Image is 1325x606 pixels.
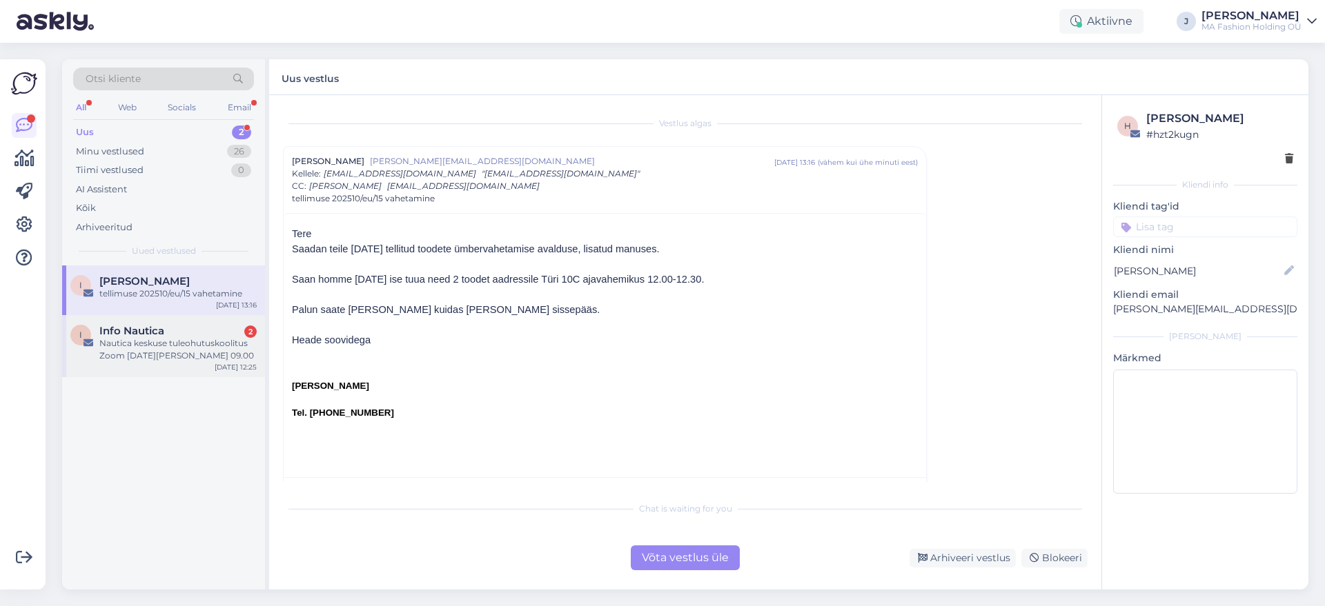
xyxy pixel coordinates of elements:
span: Kellele : [292,168,321,179]
img: Askly Logo [11,70,37,97]
div: Aktiivne [1059,9,1144,34]
span: I [79,330,82,340]
div: Web [115,99,139,117]
span: [EMAIL_ADDRESS][DOMAIN_NAME] [324,168,476,179]
p: [PERSON_NAME][EMAIL_ADDRESS][DOMAIN_NAME] [1113,302,1297,316]
span: [PERSON_NAME] [292,155,364,168]
div: 2 [244,325,257,338]
div: Tiimi vestlused [76,163,144,177]
a: [PERSON_NAME]MA Fashion Holding OÜ [1201,10,1317,32]
p: Kliendi nimi [1113,243,1297,257]
div: 2 [232,125,251,139]
p: Tere [292,226,918,241]
div: ( vähem kui ühe minuti eest ) [818,157,918,168]
p: Saadan teile [DATE] tellitud toodete ümbervahetamise avalduse, lisatud manuses. [292,241,918,256]
span: "[EMAIL_ADDRESS][DOMAIN_NAME]" [482,168,640,179]
div: Arhiveeritud [76,221,132,234]
span: tellimuse 202510/eu/15 vahetamine [292,192,435,205]
div: Võta vestlus üle [631,545,740,570]
div: Chat is waiting for you [283,503,1088,515]
div: All [73,99,89,117]
input: Lisa nimi [1114,263,1282,279]
div: [PERSON_NAME] [1146,110,1293,127]
p: Palun saate [PERSON_NAME] kuidas [PERSON_NAME] sissepääs. [292,302,918,317]
span: Info Nautica [99,325,164,337]
span: CC : [292,181,306,191]
div: [DATE] 13:16 [216,300,257,310]
p: Märkmed [1113,351,1297,365]
span: [PERSON_NAME] [309,181,382,191]
div: AI Assistent [76,183,127,196]
div: 0 [231,163,251,177]
div: # hzt2kugn [1146,127,1293,142]
div: Arhiveeri vestlus [910,549,1016,567]
div: Blokeeri [1021,549,1088,567]
span: Otsi kliente [86,72,141,86]
div: 26 [227,145,251,159]
div: MA Fashion Holding OÜ [1201,21,1302,32]
span: [PERSON_NAME][EMAIL_ADDRESS][DOMAIN_NAME] [370,155,774,168]
div: Minu vestlused [76,145,144,159]
div: [DATE] 13:16 [774,157,815,168]
span: Uued vestlused [132,245,196,257]
label: Uus vestlus [282,68,339,86]
input: Lisa tag [1113,216,1297,237]
div: Uus [76,125,94,139]
p: Kliendi email [1113,287,1297,302]
div: Nautica keskuse tuleohutuskoolitus Zoom [DATE][PERSON_NAME] 09.00 [99,337,257,362]
span: I [79,280,82,290]
p: Saan homme [DATE] ise tuua need 2 toodet aadressile Türi 10C ajavahemikus 12.00-12.30. [292,272,918,287]
div: Socials [165,99,199,117]
div: J [1177,12,1196,31]
div: [PERSON_NAME] [1113,330,1297,343]
span: [PERSON_NAME] [292,381,369,391]
div: [DATE] 12:25 [215,362,257,372]
span: Tel. [PHONE_NUMBER] [292,407,394,418]
div: Vestlus algas [283,117,1088,130]
div: Kliendi info [1113,179,1297,191]
span: [EMAIL_ADDRESS][DOMAIN_NAME] [387,181,540,191]
span: h [1124,121,1131,131]
p: Kliendi tag'id [1113,199,1297,214]
div: Kõik [76,201,96,215]
span: Irina Markelova [99,275,190,287]
div: tellimuse 202510/eu/15 vahetamine [99,287,257,300]
div: [PERSON_NAME] [1201,10,1302,21]
p: Heade soovidega [292,332,918,347]
div: Email [225,99,254,117]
